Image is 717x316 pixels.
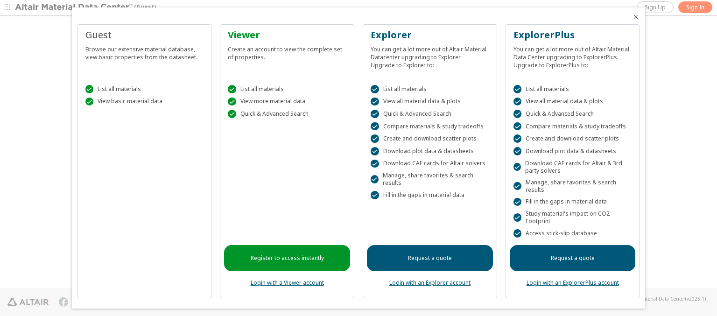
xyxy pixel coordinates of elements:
[85,85,94,93] div: 
[513,98,522,106] div: 
[228,110,346,118] div: Quick & Advanced Search
[371,134,379,143] div: 
[371,98,379,106] div: 
[513,210,632,225] div: Study material's impact on CO2 Footprint
[228,98,236,106] div: 
[85,28,204,42] div: Guest
[513,179,632,194] div: Manage, share favorites & search results
[85,85,204,93] div: List all materials
[228,28,346,42] div: Viewer
[513,110,632,118] div: Quick & Advanced Search
[371,42,489,69] div: You can get a lot more out of Altair Material Datacenter upgrading to Explorer. Upgrade to Explor...
[510,245,636,271] a: Request a quote
[513,198,522,206] div: 
[85,42,204,61] div: Browse our extensive material database, view basic properties from the datasheet.
[513,182,521,190] div: 
[371,172,489,187] div: Manage, share favorites & search results
[367,245,493,271] a: Request a quote
[371,160,489,168] div: Download CAE cards for Altair solvers
[513,85,632,93] div: List all materials
[371,28,489,42] div: Explorer
[527,279,619,287] a: Login with an ExplorerPlus account
[224,245,350,271] a: Register to access instantly
[513,147,522,155] div: 
[513,110,522,118] div: 
[228,42,346,61] div: Create an account to view the complete set of properties.
[371,85,379,93] div: 
[371,110,489,118] div: Quick & Advanced Search
[513,122,632,131] div: Compare materials & study tradeoffs
[85,98,204,106] div: View basic material data
[228,98,346,106] div: View more material data
[513,134,522,143] div: 
[371,147,489,155] div: Download plot data & datasheets
[513,85,522,93] div: 
[371,160,379,168] div: 
[371,147,379,155] div: 
[513,28,632,42] div: ExplorerPlus
[371,122,379,131] div: 
[371,110,379,118] div: 
[251,279,324,287] a: Login with a Viewer account
[228,110,236,118] div: 
[513,42,632,69] div: You can get a lot more out of Altair Material Data Center upgrading to ExplorerPlus. Upgrade to E...
[513,122,522,131] div: 
[371,85,489,93] div: List all materials
[228,85,346,93] div: List all materials
[371,175,379,183] div: 
[513,229,522,238] div: 
[513,147,632,155] div: Download plot data & datasheets
[513,198,632,206] div: Fill in the gaps in material data
[513,229,632,238] div: Access stick-slip database
[371,191,489,199] div: Fill in the gaps in material data
[371,122,489,131] div: Compare materials & study tradeoffs
[371,191,379,199] div: 
[513,134,632,143] div: Create and download scatter plots
[513,160,632,175] div: Download CAE cards for Altair & 3rd party solvers
[513,98,632,106] div: View all material data & plots
[228,85,236,93] div: 
[371,134,489,143] div: Create and download scatter plots
[371,98,489,106] div: View all material data & plots
[513,213,521,222] div: 
[389,279,471,287] a: Login with an Explorer account
[85,98,94,106] div: 
[513,163,521,171] div: 
[632,13,640,21] button: Close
